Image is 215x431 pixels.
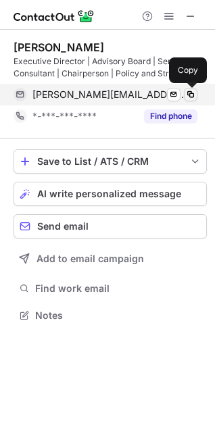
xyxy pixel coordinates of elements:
[144,109,197,123] button: Reveal Button
[37,253,144,264] span: Add to email campaign
[14,41,104,54] div: [PERSON_NAME]
[14,149,207,174] button: save-profile-one-click
[14,55,207,80] div: Executive Director | Advisory Board | Senior Consultant | Chairperson | Policy and Strategy Devel...
[37,156,183,167] div: Save to List / ATS / CRM
[32,88,187,101] span: [PERSON_NAME][EMAIL_ADDRESS][DOMAIN_NAME]
[14,182,207,206] button: AI write personalized message
[14,8,95,24] img: ContactOut v5.3.10
[14,306,207,325] button: Notes
[14,279,207,298] button: Find work email
[37,221,89,232] span: Send email
[35,309,201,322] span: Notes
[37,188,181,199] span: AI write personalized message
[35,282,201,295] span: Find work email
[14,214,207,238] button: Send email
[14,247,207,271] button: Add to email campaign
